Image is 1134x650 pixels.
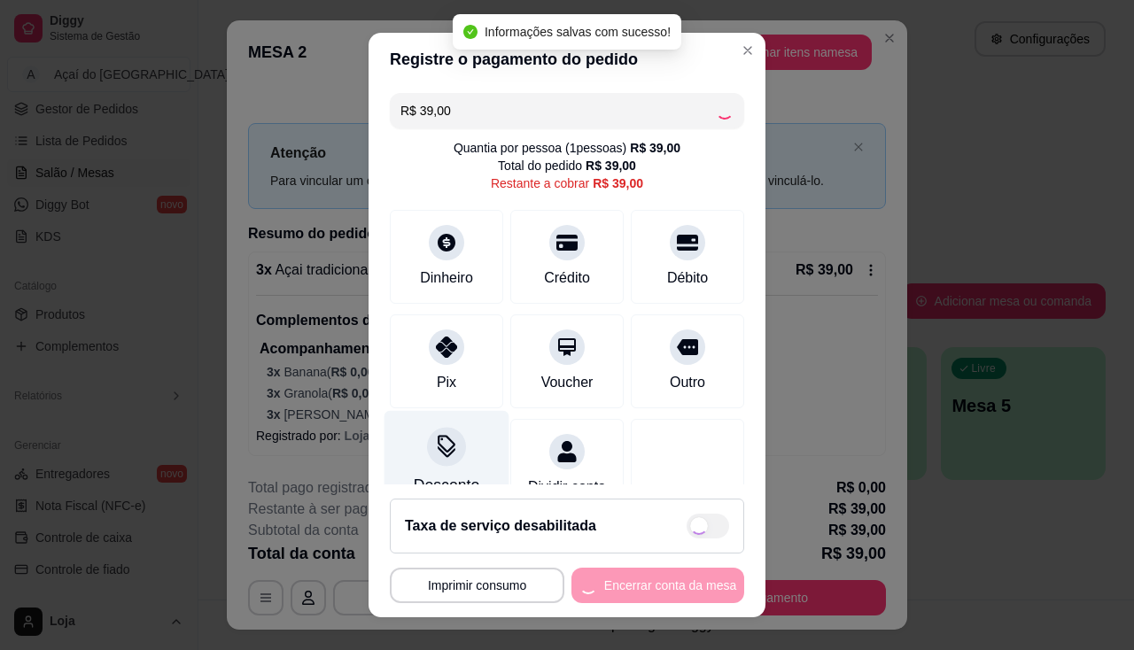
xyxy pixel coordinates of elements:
span: Informações salvas com sucesso! [485,25,671,39]
div: R$ 39,00 [593,174,643,192]
div: Outro [670,372,705,393]
div: Total do pedido [498,157,636,174]
h2: Taxa de serviço desabilitada [405,515,596,537]
button: Close [734,36,762,65]
div: Dividir conta [528,476,606,498]
div: Loading [716,102,734,120]
div: R$ 39,00 [586,157,636,174]
div: Desconto [414,474,479,497]
div: Débito [667,267,708,289]
div: Crédito [544,267,590,289]
div: Dinheiro [420,267,473,289]
div: Quantia por pessoa ( 1 pessoas) [454,139,680,157]
button: Imprimir consumo [390,568,564,603]
input: Ex.: hambúrguer de cordeiro [400,93,716,128]
header: Registre o pagamento do pedido [369,33,765,86]
div: Restante a cobrar [491,174,643,192]
div: R$ 39,00 [630,139,680,157]
span: check-circle [463,25,478,39]
div: Pix [437,372,456,393]
div: Voucher [541,372,594,393]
